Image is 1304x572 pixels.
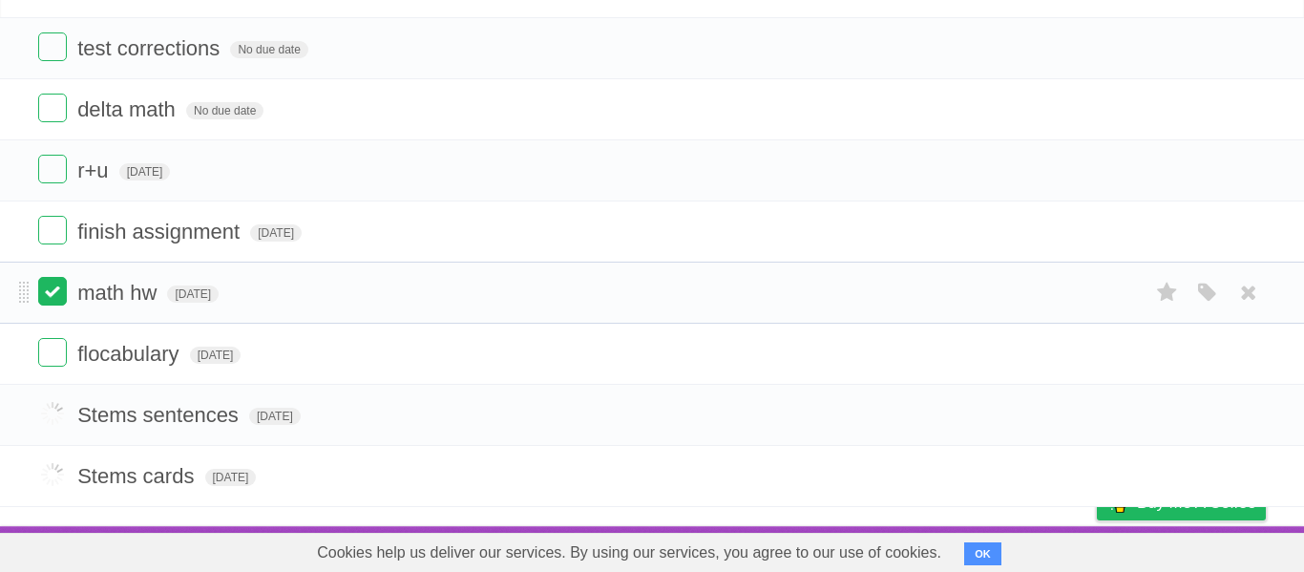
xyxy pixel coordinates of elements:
label: Done [38,277,67,306]
label: Done [38,94,67,122]
span: [DATE] [190,347,242,364]
span: No due date [186,102,263,119]
span: Buy me a coffee [1137,486,1256,519]
label: Done [38,155,67,183]
span: [DATE] [119,163,171,180]
span: Stems cards [77,464,199,488]
label: Done [38,460,67,489]
span: delta math [77,97,180,121]
label: Done [38,216,67,244]
span: test corrections [77,36,224,60]
span: [DATE] [205,469,257,486]
span: Stems sentences [77,403,243,427]
a: Privacy [1072,531,1122,567]
span: Cookies help us deliver our services. By using our services, you agree to our use of cookies. [298,534,960,572]
span: [DATE] [167,286,219,303]
a: Terms [1007,531,1049,567]
label: Done [38,338,67,367]
span: finish assignment [77,220,244,244]
button: OK [964,542,1001,565]
a: About [843,531,883,567]
span: No due date [230,41,307,58]
label: Star task [1149,277,1186,308]
a: Suggest a feature [1146,531,1266,567]
span: math hw [77,281,161,305]
span: [DATE] [249,408,301,425]
label: Done [38,399,67,428]
label: Done [38,32,67,61]
span: r+u [77,159,113,182]
span: flocabulary [77,342,183,366]
span: [DATE] [250,224,302,242]
a: Developers [906,531,983,567]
